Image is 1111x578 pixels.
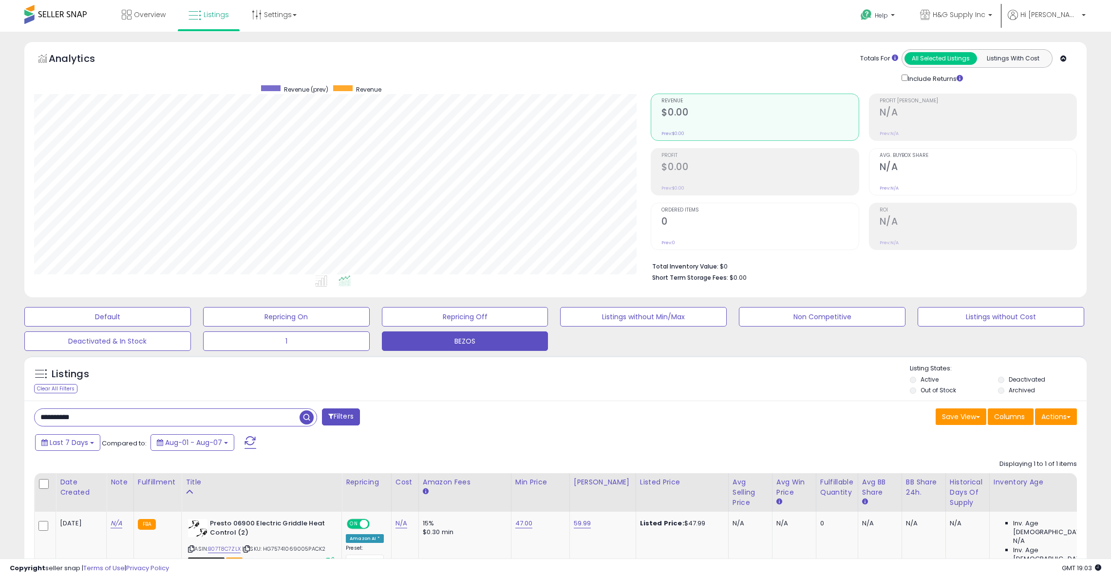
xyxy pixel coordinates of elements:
button: Default [24,307,191,327]
span: Inv. Age [DEMOGRAPHIC_DATA]: [1013,519,1102,537]
h2: N/A [880,216,1076,229]
span: $0.00 [730,273,747,282]
div: Clear All Filters [34,384,77,393]
div: 0 [820,519,850,528]
div: N/A [950,519,982,528]
div: [DATE] [60,519,99,528]
div: Cost [395,477,414,487]
a: 59.99 [574,519,591,528]
div: N/A [906,519,938,528]
small: Prev: $0.00 [661,185,684,191]
div: Min Price [515,477,565,487]
span: Overview [134,10,166,19]
span: All listings that are currently out of stock and unavailable for purchase on Amazon [188,558,225,566]
div: Include Returns [894,73,975,84]
span: Aug-01 - Aug-07 [165,438,222,447]
h2: $0.00 [661,161,858,174]
button: Aug-01 - Aug-07 [151,434,234,451]
button: Deactivated & In Stock [24,331,191,351]
div: $47.99 [640,519,721,528]
span: ROI [880,208,1076,213]
a: 47.00 [515,519,533,528]
button: Columns [988,408,1034,425]
h5: Listings [52,367,89,381]
strong: Copyright [10,563,45,573]
div: seller snap | | [10,564,169,573]
div: Inventory Age [994,477,1106,487]
small: Avg Win Price. [776,498,782,506]
span: Last 7 Days [50,438,88,447]
p: Listing States: [910,364,1087,373]
div: Displaying 1 to 1 of 1 items [999,460,1077,469]
button: Repricing On [203,307,370,327]
small: Prev: N/A [880,185,899,191]
button: Actions [1035,408,1077,425]
h5: Analytics [49,52,114,68]
a: Terms of Use [83,563,125,573]
span: Compared to: [102,439,147,448]
span: Avg. Buybox Share [880,153,1076,158]
div: Fulfillable Quantity [820,477,854,498]
span: FBA [226,558,243,566]
h2: 0 [661,216,858,229]
a: Hi [PERSON_NAME] [1008,10,1086,32]
div: Totals For [860,54,898,63]
div: Avg Win Price [776,477,812,498]
div: Listed Price [640,477,724,487]
li: $0 [652,260,1070,271]
b: Short Term Storage Fees: [652,273,728,282]
button: Repricing Off [382,307,548,327]
div: N/A [776,519,809,528]
i: Get Help [860,9,872,21]
span: Profit [661,153,858,158]
small: Prev: N/A [880,240,899,246]
label: Archived [1009,386,1035,394]
div: Date Created [60,477,102,498]
div: N/A [862,519,894,528]
span: | SKU: HG75741069005PACK2 [242,545,325,553]
span: Hi [PERSON_NAME] [1020,10,1079,19]
span: Help [875,11,888,19]
button: All Selected Listings [904,52,977,65]
button: Filters [322,408,360,425]
a: B07T8C7ZLX [208,545,241,553]
span: N/A [1013,537,1025,545]
div: Historical Days Of Supply [950,477,985,508]
h2: N/A [880,107,1076,120]
span: 2025-08-15 19:03 GMT [1062,563,1101,573]
small: Avg BB Share. [862,498,868,506]
h2: $0.00 [661,107,858,120]
button: Save View [936,408,986,425]
div: ASIN: [188,519,334,564]
span: Listings [204,10,229,19]
span: Ordered Items [661,208,858,213]
button: Listings With Cost [977,52,1049,65]
span: OFF [368,520,384,528]
button: Listings without Cost [918,307,1084,327]
a: Help [853,1,904,32]
a: N/A [395,519,407,528]
div: Fulfillment [138,477,177,487]
b: Total Inventory Value: [652,262,718,270]
div: Preset: [346,545,384,567]
button: 1 [203,331,370,351]
div: Avg Selling Price [733,477,768,508]
small: FBA [138,519,156,530]
small: Prev: $0.00 [661,131,684,136]
label: Deactivated [1009,375,1045,384]
a: Privacy Policy [126,563,169,573]
div: Title [186,477,338,487]
span: Revenue [356,85,381,94]
span: H&G Supply Inc [933,10,985,19]
div: N/A [733,519,765,528]
span: Profit [PERSON_NAME] [880,98,1076,104]
small: Prev: N/A [880,131,899,136]
button: Listings without Min/Max [560,307,727,327]
div: Amazon AI * [346,534,384,543]
span: Columns [994,412,1025,422]
b: Presto 06900 Electric Griddle Heat Control (2) [210,519,328,539]
span: Inv. Age [DEMOGRAPHIC_DATA]: [1013,546,1102,563]
span: Revenue (prev) [284,85,328,94]
button: Non Competitive [739,307,905,327]
span: Revenue [661,98,858,104]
